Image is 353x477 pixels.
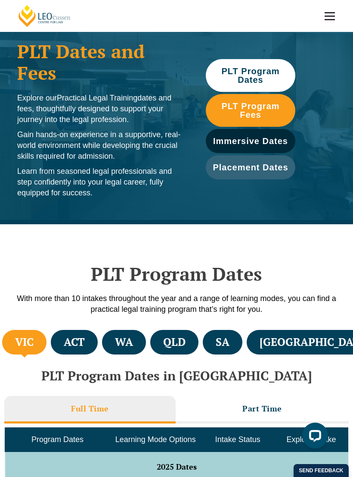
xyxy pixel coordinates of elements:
p: Gain hands-on experience in a supportive, real-world environment while developing the crucial ski... [17,129,189,162]
h1: PLT Dates and Fees [17,41,189,84]
span: PLT Program Fees [210,102,291,119]
span: Immersive Dates [213,137,288,145]
a: Immersive Dates [206,129,295,153]
h3: Full Time [71,404,109,414]
p: With more than 10 intakes throughout the year and a range of learning modes, you can find a pract... [9,293,344,315]
h4: SA [216,335,229,349]
a: [PERSON_NAME] Centre for Law [17,4,72,28]
a: PLT Program Dates [206,59,295,92]
a: Placement Dates [206,155,295,179]
p: Explore our dates and fees, thoughtfully designed to support your journey into the legal profession. [17,93,189,125]
span: Intake Status [215,435,260,444]
h4: ACT [64,335,85,349]
p: Learn from seasoned legal professionals and step confidently into your legal career, fully equipp... [17,166,189,198]
span: Learning Mode Options [115,435,196,444]
iframe: LiveChat chat widget [295,419,331,455]
span: Explore Intake [287,435,336,444]
span: 2025 Dates [157,461,197,472]
span: PLT Program Dates [210,67,291,84]
span: Practical Legal Training [57,94,137,102]
a: PLT Program Fees [206,94,295,127]
h4: WA [115,335,133,349]
h3: Part Time [242,404,282,414]
h4: QLD [163,335,186,349]
h4: VIC [15,335,34,349]
span: Placement Dates [213,163,288,172]
h2: PLT Program Dates [9,263,344,285]
span: Program Dates [31,435,84,444]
